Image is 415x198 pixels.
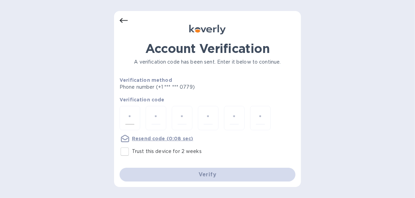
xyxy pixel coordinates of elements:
[132,148,202,155] p: Trust this device for 2 weeks
[120,77,172,83] b: Verification method
[120,96,295,103] p: Verification code
[120,41,295,56] h1: Account Verification
[120,58,295,66] p: A verification code has been sent. Enter it below to continue.
[132,136,193,141] u: Resend code (0:08 sec)
[120,84,247,91] p: Phone number (+1 *** *** 0779)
